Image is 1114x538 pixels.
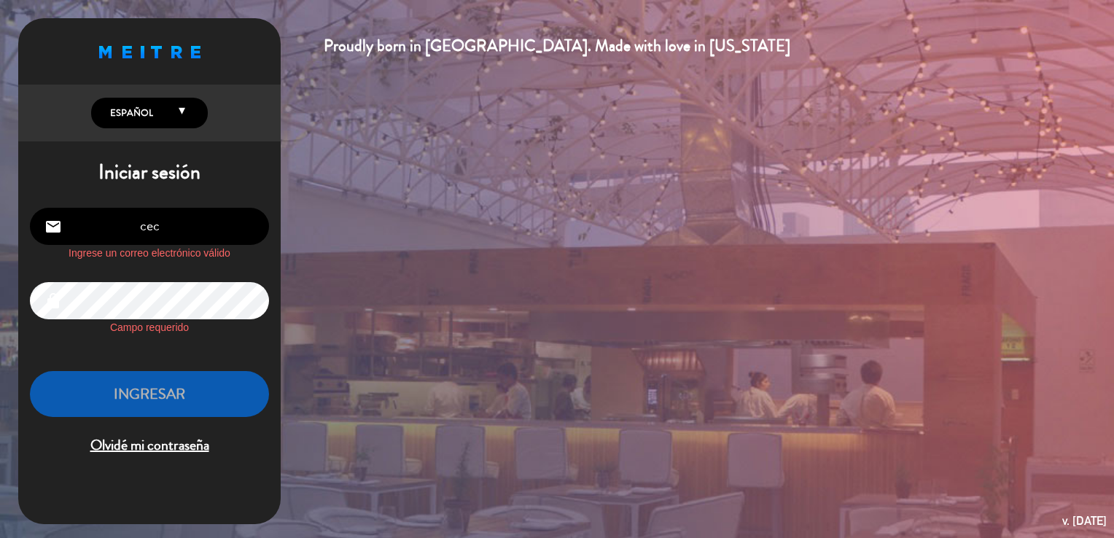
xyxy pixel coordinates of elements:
label: Campo requerido [30,319,269,336]
h1: Iniciar sesión [18,160,281,185]
input: Correo Electrónico [30,208,269,245]
i: lock [44,292,62,310]
button: INGRESAR [30,371,269,417]
label: Ingrese un correo electrónico válido [30,245,269,262]
span: Español [106,106,153,120]
i: email [44,218,62,235]
span: Olvidé mi contraseña [30,434,269,458]
div: v. [DATE] [1062,511,1107,531]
